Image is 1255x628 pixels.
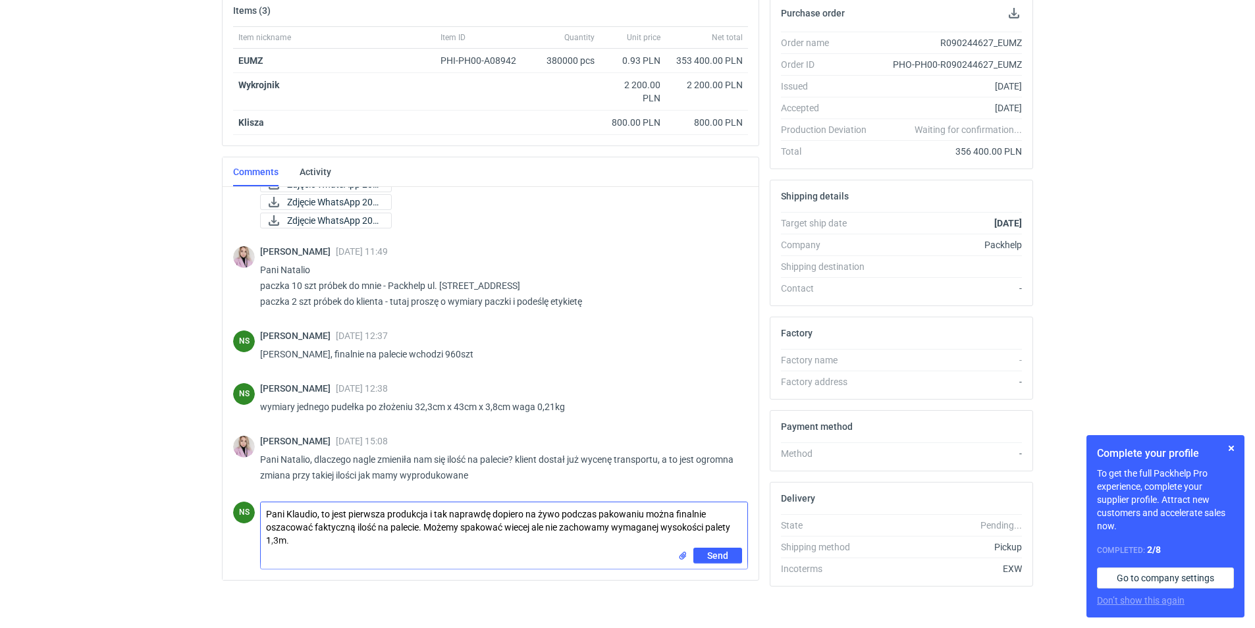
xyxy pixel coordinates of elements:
div: 356 400.00 PLN [877,145,1022,158]
strong: [DATE] [994,218,1022,228]
h2: Purchase order [781,8,845,18]
div: Total [781,145,877,158]
div: Order name [781,36,877,49]
a: Zdjęcie WhatsApp 202... [260,194,392,210]
div: - [877,447,1022,460]
span: [PERSON_NAME] [260,436,336,446]
div: Zdjęcie WhatsApp 2025-09-08 o 11.18.20_87ba2dac.jpg [260,194,392,210]
button: Download PO [1006,5,1022,21]
div: Packhelp [877,238,1022,251]
div: - [877,282,1022,295]
p: [PERSON_NAME], finalnie na palecie wchodzi 960szt [260,346,737,362]
div: EXW [877,562,1022,575]
div: Order ID [781,58,877,71]
figcaption: NS [233,330,255,352]
div: PHO-PH00-R090244627_EUMZ [877,58,1022,71]
span: [DATE] 12:38 [336,383,388,394]
div: 2 200.00 PLN [671,78,743,92]
span: [PERSON_NAME] [260,246,336,257]
div: Natalia Stępak [233,502,255,523]
div: Incoterms [781,562,877,575]
div: PHI-PH00-A08942 [441,54,529,67]
figcaption: NS [233,502,255,523]
span: Send [707,551,728,560]
figcaption: NS [233,383,255,405]
div: Factory address [781,375,877,388]
span: Zdjęcie WhatsApp 202... [287,213,381,228]
div: 800.00 PLN [605,116,660,129]
span: [PERSON_NAME] [260,383,336,394]
a: Go to company settings [1097,567,1234,589]
div: 2 200.00 PLN [605,78,660,105]
img: Klaudia Wiśniewska [233,246,255,268]
h2: Payment method [781,421,853,432]
div: Factory name [781,353,877,367]
p: Pani Natalio, dlaczego nagle zmieniła nam się ilość na palecie? klient dostał już wycenę transpor... [260,452,737,483]
h1: Complete your profile [1097,446,1234,461]
div: Completed: [1097,543,1234,557]
div: R090244627_EUMZ [877,36,1022,49]
div: Zdjęcie WhatsApp 2025-09-08 o 11.18.21_534d7508.jpg [260,213,392,228]
span: Unit price [627,32,660,43]
button: Don’t show this again [1097,594,1185,607]
em: Pending... [980,520,1022,531]
button: Skip for now [1223,440,1239,456]
span: Zdjęcie WhatsApp 202... [287,195,381,209]
div: Target ship date [781,217,877,230]
div: Shipping method [781,540,877,554]
a: Comments [233,157,279,186]
h2: Delivery [781,493,815,504]
p: wymiary jednego pudełka po złożeniu 32,3cm x 43cm x 3,8cm waga 0,21kg [260,399,737,415]
a: EUMZ [238,55,263,66]
div: 380000 pcs [534,49,600,73]
div: Pickup [877,540,1022,554]
div: 353 400.00 PLN [671,54,743,67]
div: - [877,353,1022,367]
p: Pani Natalio paczka 10 szt próbek do mnie - Packhelp ul. [STREET_ADDRESS] paczka 2 szt próbek do ... [260,262,737,309]
span: Item ID [441,32,466,43]
div: Shipping destination [781,260,877,273]
div: Accepted [781,101,877,115]
strong: 2 / 8 [1147,544,1161,555]
p: To get the full Packhelp Pro experience, complete your supplier profile. Attract new customers an... [1097,467,1234,533]
div: 800.00 PLN [671,116,743,129]
h2: Shipping details [781,191,849,201]
div: Production Deviation [781,123,877,136]
span: [DATE] 12:37 [336,330,388,341]
em: Waiting for confirmation... [915,123,1022,136]
span: [PERSON_NAME] [260,330,336,341]
a: Zdjęcie WhatsApp 202... [260,213,392,228]
a: Activity [300,157,331,186]
div: [DATE] [877,101,1022,115]
span: [DATE] 15:08 [336,436,388,446]
h2: Items (3) [233,5,271,16]
span: Quantity [564,32,595,43]
strong: Klisza [238,117,264,128]
strong: Wykrojnik [238,80,279,90]
div: - [877,375,1022,388]
textarea: Pani Klaudio, to jest pierwsza produkcja i tak naprawdę dopiero na żywo podczas pakowaniu można f... [261,502,747,548]
span: [DATE] 11:49 [336,246,388,257]
button: Send [693,548,742,563]
div: Natalia Stępak [233,383,255,405]
div: [DATE] [877,80,1022,93]
span: Net total [712,32,743,43]
span: Item nickname [238,32,291,43]
div: Natalia Stępak [233,330,255,352]
div: Issued [781,80,877,93]
div: 0.93 PLN [605,54,660,67]
div: Company [781,238,877,251]
img: Klaudia Wiśniewska [233,436,255,458]
div: Contact [781,282,877,295]
div: State [781,519,877,532]
h2: Factory [781,328,813,338]
div: Method [781,447,877,460]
